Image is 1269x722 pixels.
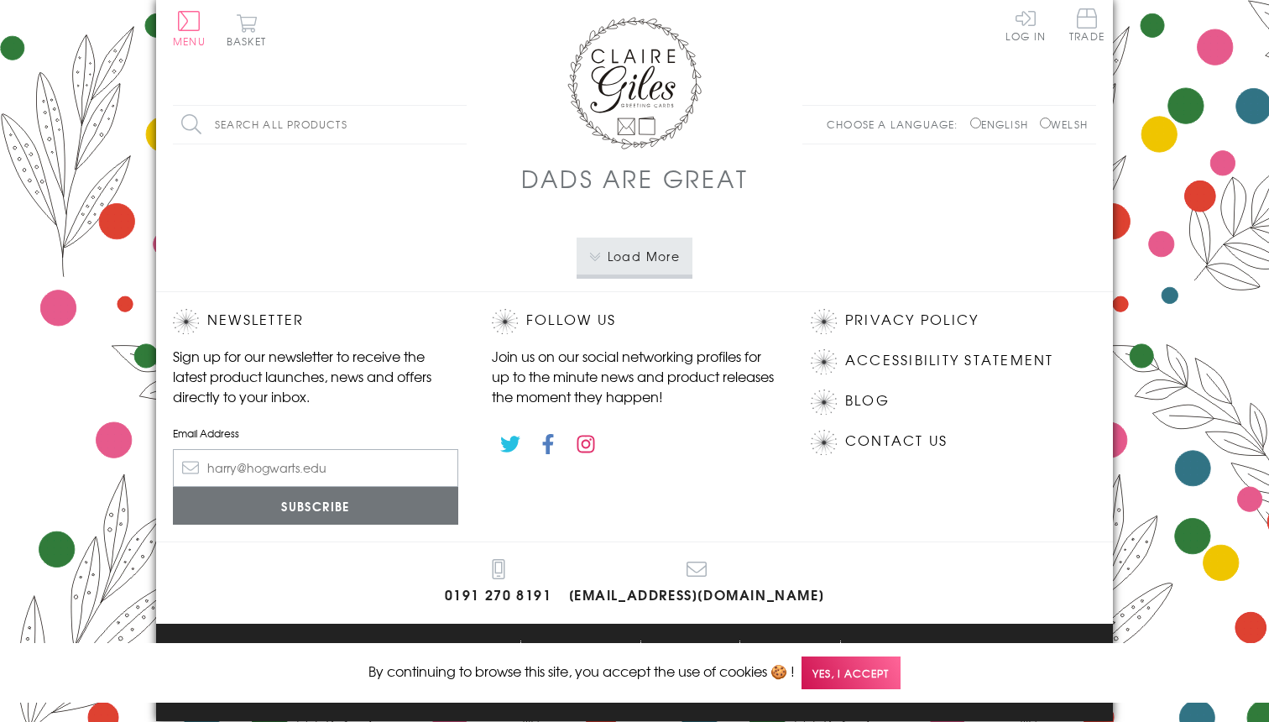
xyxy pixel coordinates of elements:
[749,641,832,662] a: Shipping Policy
[1069,8,1104,44] a: Trade
[173,487,458,525] input: Subscribe
[970,118,981,128] input: English
[1040,117,1088,132] label: Welsh
[173,34,206,49] span: Menu
[173,11,206,46] button: Menu
[389,641,512,662] a: Ordering Information
[1005,8,1046,41] a: Log In
[650,641,731,662] a: Privacy Policy
[845,309,979,332] a: Privacy Policy
[569,559,825,607] a: [EMAIL_ADDRESS][DOMAIN_NAME]
[577,238,693,275] button: Load More
[173,346,458,406] p: Sign up for our newsletter to receive the latest product launches, news and offers directly to yo...
[827,117,967,132] p: Choose a language:
[223,13,269,46] button: Basket
[173,309,458,334] h2: Newsletter
[1040,118,1051,128] input: Welsh
[802,657,901,689] span: Yes, I accept
[173,106,467,144] input: Search all products
[845,430,948,453] a: Contact Us
[445,559,552,607] a: 0191 270 8191
[492,309,777,334] h2: Follow Us
[845,390,890,412] a: Blog
[521,161,749,196] h1: Dads Are Great
[845,349,1054,372] a: Accessibility Statement
[173,449,458,487] input: harry@hogwarts.edu
[849,641,880,662] a: Trade
[567,17,702,149] img: Claire Giles Greetings Cards
[970,117,1037,132] label: English
[530,641,632,662] a: Legal Information
[492,346,777,406] p: Join us on our social networking profiles for up to the minute news and product releases the mome...
[1069,8,1104,41] span: Trade
[450,106,467,144] input: Search
[173,426,458,441] label: Email Address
